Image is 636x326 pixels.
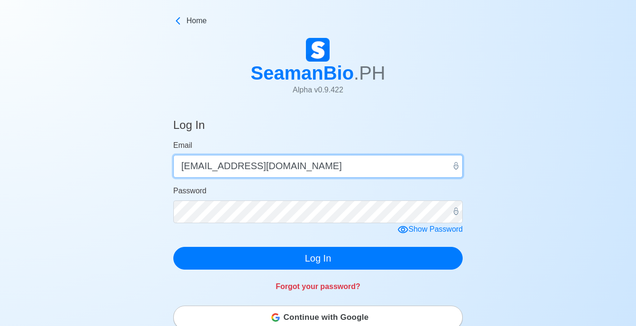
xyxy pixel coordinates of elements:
[306,38,330,62] img: Logo
[173,15,463,27] a: Home
[173,155,463,178] input: Your email
[173,247,463,270] button: Log In
[251,38,385,103] a: SeamanBio.PHAlpha v0.9.422
[173,187,206,195] span: Password
[251,84,385,96] p: Alpha v 0.9.422
[354,63,385,83] span: .PH
[251,62,385,84] h1: SeamanBio
[276,282,360,290] a: Forgot your password?
[173,118,205,136] h4: Log In
[397,224,463,235] div: Show Password
[173,141,192,149] span: Email
[187,15,207,27] span: Home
